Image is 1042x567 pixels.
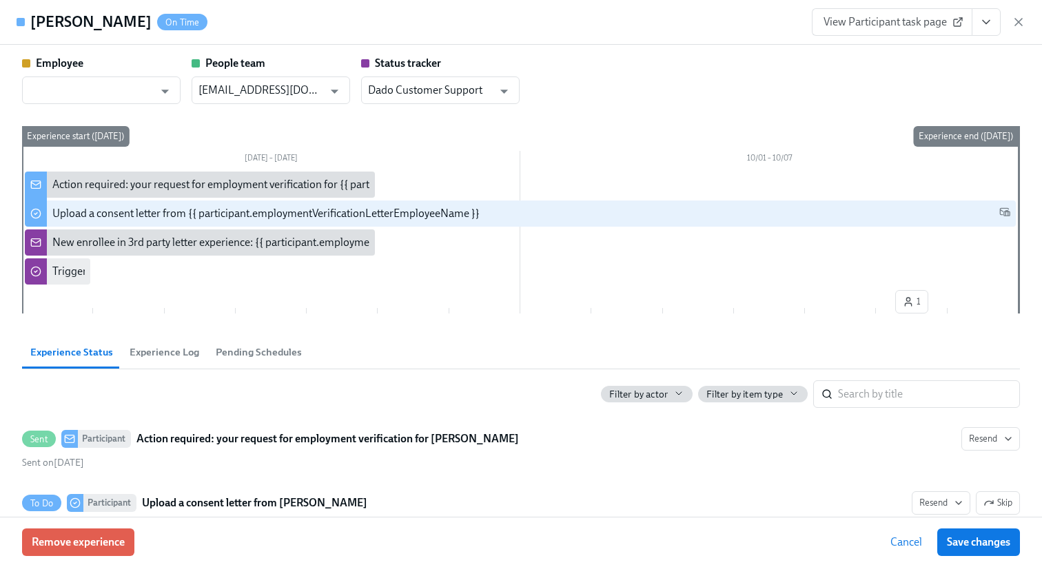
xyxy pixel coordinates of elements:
[52,235,546,250] div: New enrollee in 3rd party letter experience: {{ participant.employmentVerificationLetterEmployeeN...
[609,388,668,401] span: Filter by actor
[919,496,963,510] span: Resend
[698,386,808,402] button: Filter by item type
[324,81,345,102] button: Open
[21,126,130,147] div: Experience start ([DATE])
[890,535,922,549] span: Cancel
[32,535,125,549] span: Remove experience
[142,495,367,511] strong: Upload a consent letter from [PERSON_NAME]
[999,206,1010,222] span: Work Email
[601,386,693,402] button: Filter by actor
[205,56,265,70] strong: People team
[895,290,928,313] button: 1
[83,494,136,512] div: Participant
[838,380,1020,408] input: Search by title
[824,15,961,29] span: View Participant task page
[961,427,1020,451] button: SentParticipantAction required: your request for employment verification for [PERSON_NAME]Sent on...
[30,344,113,360] span: Experience Status
[157,17,207,28] span: On Time
[976,491,1020,515] button: To DoParticipantUpload a consent letter from [PERSON_NAME]ResendStarted on[DATE] •Due[DATE] Pendi...
[36,56,83,70] strong: Employee
[812,8,972,36] a: View Participant task page
[136,431,519,447] strong: Action required: your request for employment verification for [PERSON_NAME]
[216,344,302,360] span: Pending Schedules
[154,81,176,102] button: Open
[22,434,56,444] span: Sent
[22,151,520,169] div: [DATE] – [DATE]
[52,264,184,279] div: Triggers when letter created
[983,496,1012,510] span: Skip
[947,535,1010,549] span: Save changes
[881,528,932,556] button: Cancel
[972,8,1001,36] button: View task page
[493,81,515,102] button: Open
[903,295,921,309] span: 1
[52,177,631,192] div: Action required: your request for employment verification for {{ participant.employmentVerificati...
[706,388,783,401] span: Filter by item type
[520,151,1019,169] div: 10/01 – 10/07
[937,528,1020,556] button: Save changes
[52,206,480,221] div: Upload a consent letter from {{ participant.employmentVerificationLetterEmployeeName }}
[30,12,152,32] h4: [PERSON_NAME]
[22,457,84,468] span: Wednesday, September 24th 2025, 5:21 pm
[969,432,1012,446] span: Resend
[78,430,131,448] div: Participant
[22,498,61,508] span: To Do
[375,56,441,70] strong: Status tracker
[22,528,134,556] button: Remove experience
[913,126,1019,147] div: Experience end ([DATE])
[912,491,970,515] button: To DoParticipantUpload a consent letter from [PERSON_NAME]SkipStarted on[DATE] •Due[DATE] Pending...
[130,344,199,360] span: Experience Log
